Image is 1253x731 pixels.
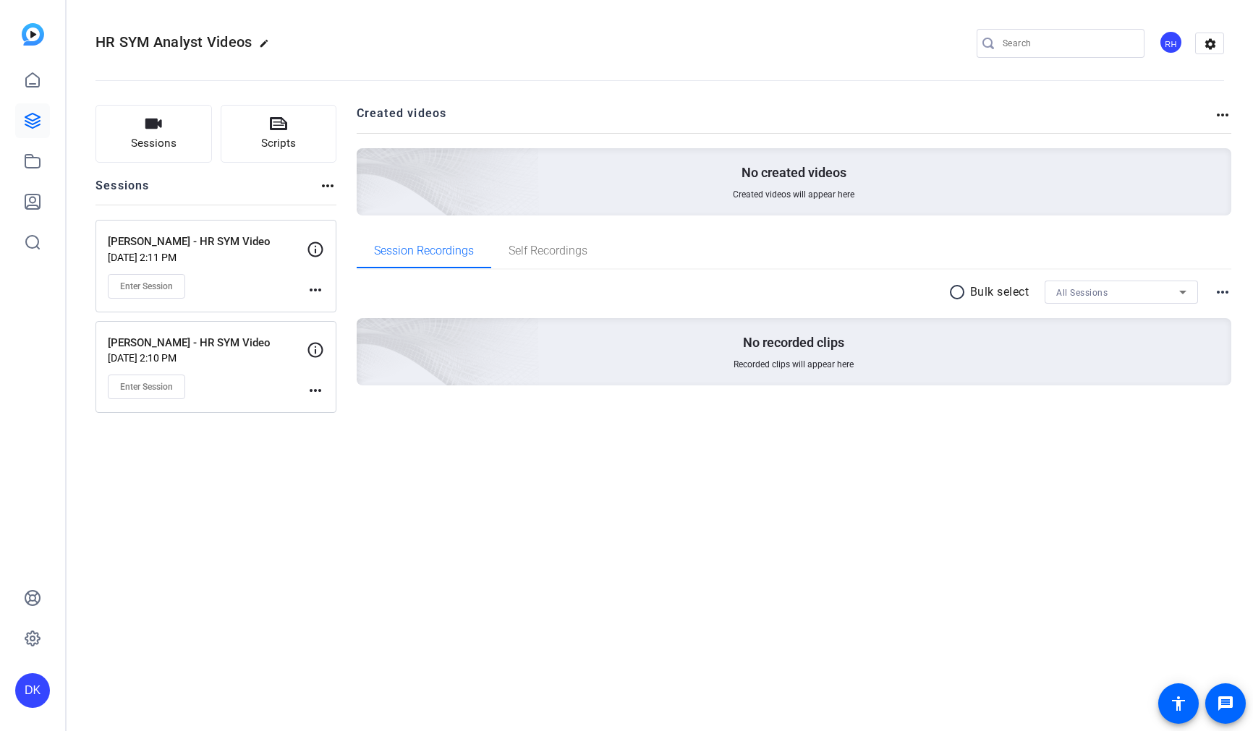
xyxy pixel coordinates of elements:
span: Created videos will appear here [733,189,854,200]
p: [DATE] 2:10 PM [108,352,307,364]
p: [PERSON_NAME] - HR SYM Video [108,335,307,351]
p: Bulk select [970,283,1029,301]
button: Enter Session [108,375,185,399]
p: No created videos [742,164,846,181]
span: HR SYM Analyst Videos [95,33,252,51]
button: Enter Session [108,274,185,299]
mat-icon: accessibility [1170,695,1187,712]
img: embarkstudio-empty-session.png [195,175,540,489]
span: Scripts [261,135,296,152]
div: DK [15,673,50,708]
div: RH [1159,30,1183,54]
span: Sessions [131,135,177,152]
mat-icon: edit [259,38,276,56]
mat-icon: more_horiz [1214,106,1231,124]
p: [DATE] 2:11 PM [108,252,307,263]
mat-icon: more_horiz [319,177,336,194]
span: Session Recordings [374,245,474,257]
button: Scripts [221,105,337,163]
mat-icon: message [1217,695,1234,712]
button: Sessions [95,105,212,163]
img: blue-gradient.svg [22,23,44,46]
input: Search [1003,35,1133,52]
mat-icon: more_horiz [307,281,324,299]
mat-icon: more_horiz [307,382,324,399]
span: Enter Session [120,281,173,292]
mat-icon: more_horiz [1214,283,1231,301]
span: Enter Session [120,381,173,393]
mat-icon: settings [1196,33,1225,55]
span: Recorded clips will appear here [734,359,854,370]
mat-icon: radio_button_unchecked [948,283,970,301]
h2: Sessions [95,177,150,205]
img: Creted videos background [195,5,540,319]
span: Self Recordings [509,245,587,257]
h2: Created videos [357,105,1215,133]
span: All Sessions [1056,288,1108,298]
p: [PERSON_NAME] - HR SYM Video [108,234,307,250]
p: No recorded clips [743,334,844,351]
ngx-avatar: Rob Harpin [1159,30,1184,56]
